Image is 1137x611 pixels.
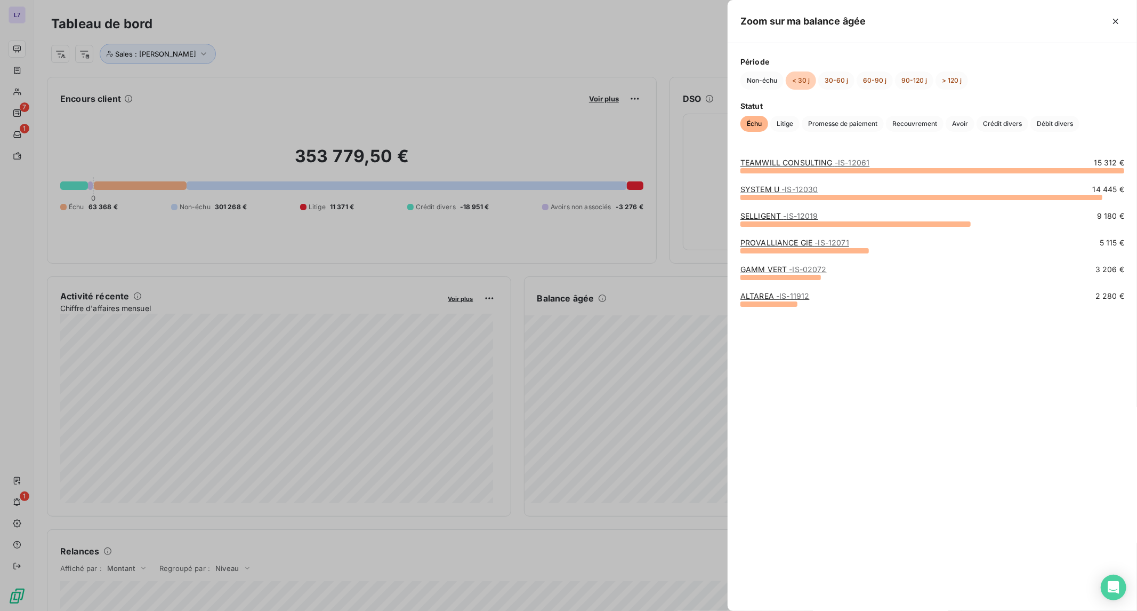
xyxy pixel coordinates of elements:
[1093,184,1124,195] span: 14 445 €
[1097,211,1124,221] span: 9 180 €
[946,116,974,132] button: Avoir
[740,185,818,194] a: SYSTEM U
[789,265,827,274] span: - IS-02072
[740,238,849,247] a: PROVALLIANCE GIE
[786,72,816,90] button: < 30 j
[818,72,854,90] button: 30-60 j
[740,14,866,29] h5: Zoom sur ma balance âgée
[784,211,818,220] span: - IS-12019
[802,116,884,132] button: Promesse de paiement
[835,158,869,167] span: - IS-12061
[815,238,849,247] span: - IS-12071
[740,158,869,167] a: TEAMWILL CONSULTING
[740,56,1124,67] span: Période
[1095,264,1124,275] span: 3 206 €
[740,100,1124,112] span: Statut
[776,291,809,300] span: - IS-11912
[857,72,893,90] button: 60-90 j
[977,116,1028,132] button: Crédit divers
[740,265,827,274] a: GAMM VERT
[1101,575,1126,600] div: Open Intercom Messenger
[740,211,818,220] a: SELLIGENT
[886,116,944,132] button: Recouvrement
[1095,291,1124,301] span: 2 280 €
[1100,237,1124,248] span: 5 115 €
[1030,116,1079,132] button: Débit divers
[895,72,933,90] button: 90-120 j
[740,116,768,132] button: Échu
[936,72,968,90] button: > 120 j
[770,116,800,132] button: Litige
[740,72,784,90] button: Non-échu
[740,291,810,300] a: ALTAREA
[781,185,818,194] span: - IS-12030
[1094,157,1124,168] span: 15 312 €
